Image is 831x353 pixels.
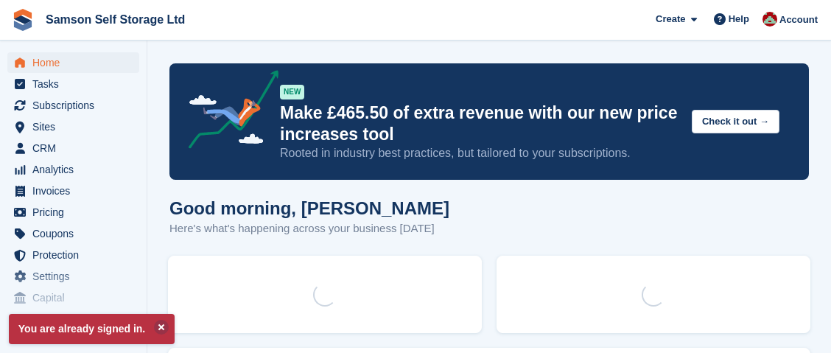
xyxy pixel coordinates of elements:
span: Tasks [32,74,121,94]
span: Sites [32,116,121,137]
span: Account [779,13,818,27]
span: Home [32,52,121,73]
a: menu [7,138,139,158]
h1: Good morning, [PERSON_NAME] [169,198,449,218]
a: menu [7,159,139,180]
div: NEW [280,85,304,99]
button: Check it out → [692,110,779,134]
a: menu [7,181,139,201]
span: Subscriptions [32,95,121,116]
a: menu [7,116,139,137]
span: Create [656,12,685,27]
a: menu [7,52,139,73]
a: menu [7,287,139,308]
span: Pricing [32,202,121,223]
p: Here's what's happening across your business [DATE] [169,220,449,237]
img: price-adjustments-announcement-icon-8257ccfd72463d97f412b2fc003d46551f7dbcb40ab6d574587a9cd5c0d94... [176,70,279,154]
p: You are already signed in. [9,314,175,344]
span: Help [729,12,749,27]
img: Ian [762,12,777,27]
span: Settings [32,266,121,287]
a: menu [7,202,139,223]
a: menu [7,245,139,265]
a: Samson Self Storage Ltd [40,7,191,32]
a: menu [7,74,139,94]
a: menu [7,95,139,116]
span: Invoices [32,181,121,201]
p: Make £465.50 of extra revenue with our new price increases tool [280,102,680,145]
p: Rooted in industry best practices, but tailored to your subscriptions. [280,145,680,161]
span: Analytics [32,159,121,180]
span: Coupons [32,223,121,244]
span: Capital [32,287,121,308]
a: menu [7,223,139,244]
span: CRM [32,138,121,158]
span: Protection [32,245,121,265]
a: menu [7,266,139,287]
img: stora-icon-8386f47178a22dfd0bd8f6a31ec36ba5ce8667c1dd55bd0f319d3a0aa187defe.svg [12,9,34,31]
